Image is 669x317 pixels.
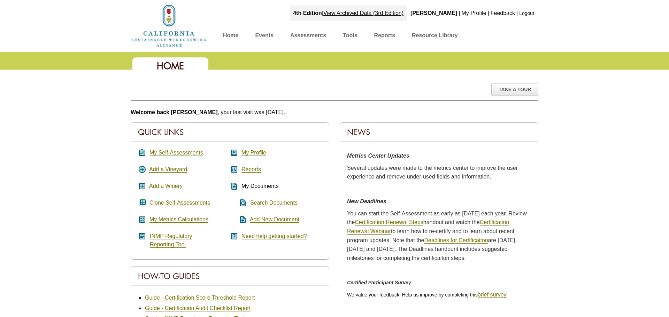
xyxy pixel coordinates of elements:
[230,149,238,157] i: account_box
[131,22,207,28] a: Home
[250,216,299,223] a: Add New Document
[149,183,183,189] a: Add a Winery
[131,3,207,48] img: logo_cswa2x.png
[149,166,187,173] a: Add a Vineyard
[230,199,247,207] i: find_in_page
[138,215,146,224] i: calculate
[410,10,457,16] b: [PERSON_NAME]
[343,31,357,43] a: Tools
[149,150,203,156] a: My Self-Assessments
[131,123,329,142] div: Quick Links
[340,123,538,142] div: News
[347,219,509,235] a: Certification Renewal Webinar
[145,305,251,311] a: Guide - Certification Audit Checklist Report
[458,6,461,21] div: |
[131,109,218,115] b: Welcome back [PERSON_NAME]
[347,292,508,298] span: We value your feedback. Help us improve by completing this .
[149,216,208,223] a: My Metrics Calculations
[461,10,486,16] a: My Profile
[347,209,531,263] p: You can start the Self-Assessment as early as [DATE] each year. Review the handout and watch the ...
[347,153,409,159] strong: Metrics Center Updates
[138,182,146,190] i: add_box
[290,31,326,43] a: Assessments
[516,6,518,21] div: |
[149,200,210,206] a: Clone Self-Assessments
[150,233,192,248] a: INMP RegulatoryReporting Tool
[487,6,490,21] div: |
[412,31,458,43] a: Resource Library
[491,10,515,16] a: Feedback
[230,232,238,240] i: help_center
[255,31,273,43] a: Events
[241,233,307,239] a: Need help getting started?
[138,199,146,207] i: queue
[157,60,184,72] span: Home
[230,215,247,224] i: note_add
[131,108,538,117] p: , your last visit was [DATE].
[347,165,518,180] span: Several updates were made to the metrics center to improve the user experience and remove under-u...
[230,165,238,174] i: assessment
[145,295,255,301] a: Guide - Certification Score Threshold Report
[241,166,261,173] a: Reports
[290,6,407,21] div: |
[374,31,395,43] a: Reports
[347,280,411,285] em: Certified Participant Survey
[347,198,386,204] strong: New Deadlines
[519,10,534,16] a: Logout
[241,150,266,156] a: My Profile
[491,84,538,95] div: Take A Tour
[138,149,146,157] i: assignment_turned_in
[223,31,238,43] a: Home
[250,200,298,206] a: Search Documents
[138,165,146,174] i: add_circle
[241,183,279,189] span: My Documents
[138,232,146,240] i: article
[355,219,423,225] a: Certification Renewal Steps
[478,292,507,298] a: brief survey
[131,267,329,286] div: How-To Guides
[293,10,322,16] strong: 4th Edition
[230,182,238,190] i: description
[424,237,488,244] a: Deadlines for Certificaiton
[323,10,403,16] a: View Archived Data (3rd Edition)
